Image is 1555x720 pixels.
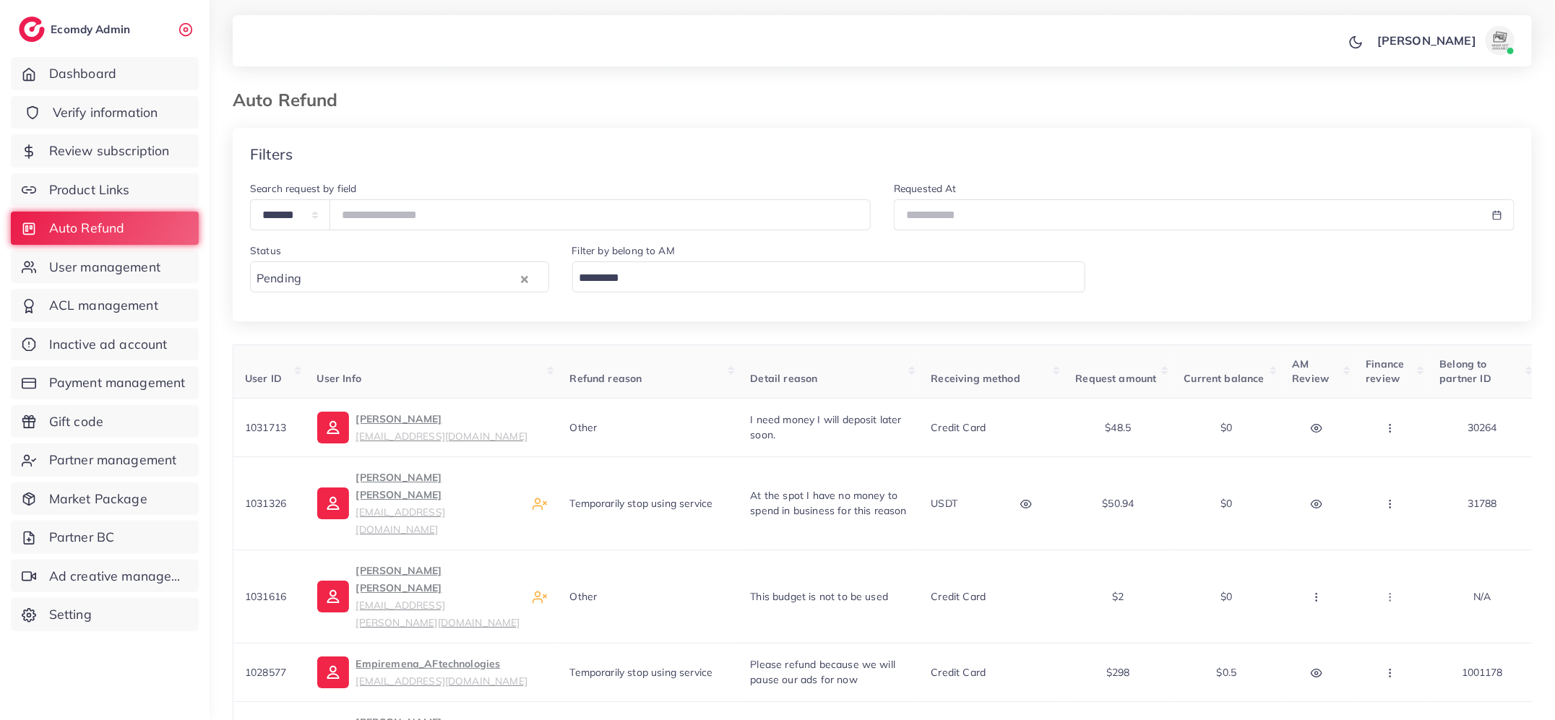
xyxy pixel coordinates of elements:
small: [EMAIL_ADDRESS][DOMAIN_NAME] [356,430,527,442]
span: Ad creative management [49,567,188,586]
p: [PERSON_NAME] [PERSON_NAME] [356,469,521,538]
span: Review subscription [49,142,170,160]
span: Receiving method [931,372,1021,385]
a: Partner BC [11,521,199,554]
span: $2 [1112,590,1124,603]
span: Partner BC [49,528,115,547]
span: Payment management [49,373,186,392]
a: Auto Refund [11,212,199,245]
span: $48.5 [1106,421,1132,434]
p: Credit card [931,664,986,681]
a: Verify information [11,96,199,129]
a: Gift code [11,405,199,438]
a: [PERSON_NAME] [PERSON_NAME][EMAIL_ADDRESS][PERSON_NAME][DOMAIN_NAME] [317,562,521,631]
a: [PERSON_NAME][EMAIL_ADDRESS][DOMAIN_NAME] [317,410,527,445]
span: Finance review [1366,357,1405,385]
a: Review subscription [11,134,199,168]
p: [PERSON_NAME] [PERSON_NAME] [356,562,521,631]
a: Product Links [11,173,199,207]
span: Partner management [49,451,177,469]
a: Payment management [11,366,199,399]
button: Clear Selected [521,270,528,287]
a: Partner management [11,443,199,477]
label: Search request by field [250,181,357,196]
span: 1031616 [245,590,286,603]
span: Pending [254,268,304,290]
p: USDT [931,495,958,512]
label: Requested At [894,181,957,196]
img: logo [19,17,45,42]
span: $298 [1106,666,1130,679]
input: Search for option [574,267,1067,290]
div: Search for option [250,261,549,292]
small: [EMAIL_ADDRESS][PERSON_NAME][DOMAIN_NAME] [356,599,520,628]
h3: Auto Refund [233,90,350,110]
span: Refund reason [570,372,642,385]
span: 30264 [1468,421,1497,434]
span: 1028577 [245,666,286,679]
span: Market Package [49,490,147,508]
span: Current balance [1184,372,1265,385]
h2: Ecomdy Admin [51,22,134,36]
img: ic-user-info.36bf1079.svg [317,581,349,612]
span: Product Links [49,181,130,199]
a: Empiremena_AFtechnologies[EMAIL_ADDRESS][DOMAIN_NAME] [317,655,527,690]
label: Filter by belong to AM [572,243,676,258]
span: $50.94 [1103,497,1134,510]
span: Gift code [49,412,103,431]
div: Search for option [572,261,1086,292]
span: Temporarily stop using service [570,497,713,510]
span: 1031713 [245,421,286,434]
p: [PERSON_NAME] [1377,32,1476,49]
small: [EMAIL_ADDRESS][DOMAIN_NAME] [356,675,527,687]
a: Ad creative management [11,560,199,593]
span: N/A [1473,590,1491,603]
span: Verify information [53,103,158,122]
span: This budget is not to be used [751,590,889,603]
label: Status [250,243,281,258]
img: ic-user-info.36bf1079.svg [317,487,349,519]
span: Other [570,421,598,434]
span: AM Review [1293,357,1330,385]
p: Empiremena_AFtechnologies [356,655,527,690]
span: User Info [317,372,361,385]
span: $0 [1220,590,1232,603]
span: Please refund because we will pause our ads for now [751,658,896,685]
span: At the spot I have no money to spend in business for this reason [751,489,907,516]
span: Setting [49,605,92,624]
p: [PERSON_NAME] [356,410,527,445]
span: Request amount [1076,372,1157,385]
span: User management [49,258,160,277]
span: Detail reason [751,372,818,385]
a: [PERSON_NAME]avatar [1369,26,1520,55]
a: User management [11,251,199,284]
img: ic-user-info.36bf1079.svg [317,656,349,688]
a: [PERSON_NAME] [PERSON_NAME][EMAIL_ADDRESS][DOMAIN_NAME] [317,469,521,538]
span: $0 [1220,497,1232,510]
span: Dashboard [49,64,116,83]
span: 1001178 [1462,666,1503,679]
span: ACL management [49,296,158,315]
span: User ID [245,372,282,385]
p: Credit card [931,419,986,436]
span: Temporarily stop using service [570,666,713,679]
a: Inactive ad account [11,328,199,361]
span: Auto Refund [49,219,125,238]
a: Dashboard [11,57,199,90]
input: Search for option [306,267,517,290]
span: Inactive ad account [49,335,168,354]
span: 31788 [1468,497,1497,510]
span: Belong to partner ID [1440,357,1492,385]
small: [EMAIL_ADDRESS][DOMAIN_NAME] [356,506,445,535]
a: logoEcomdy Admin [19,17,134,42]
span: Other [570,590,598,603]
img: avatar [1486,26,1515,55]
span: 1031326 [245,497,286,510]
p: Credit card [931,588,986,605]
span: $0 [1220,421,1232,434]
h4: Filters [250,145,293,163]
a: Setting [11,598,199,631]
a: Market Package [11,482,199,516]
img: ic-user-info.36bf1079.svg [317,412,349,443]
span: I need money I will deposit later soon. [751,413,902,441]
